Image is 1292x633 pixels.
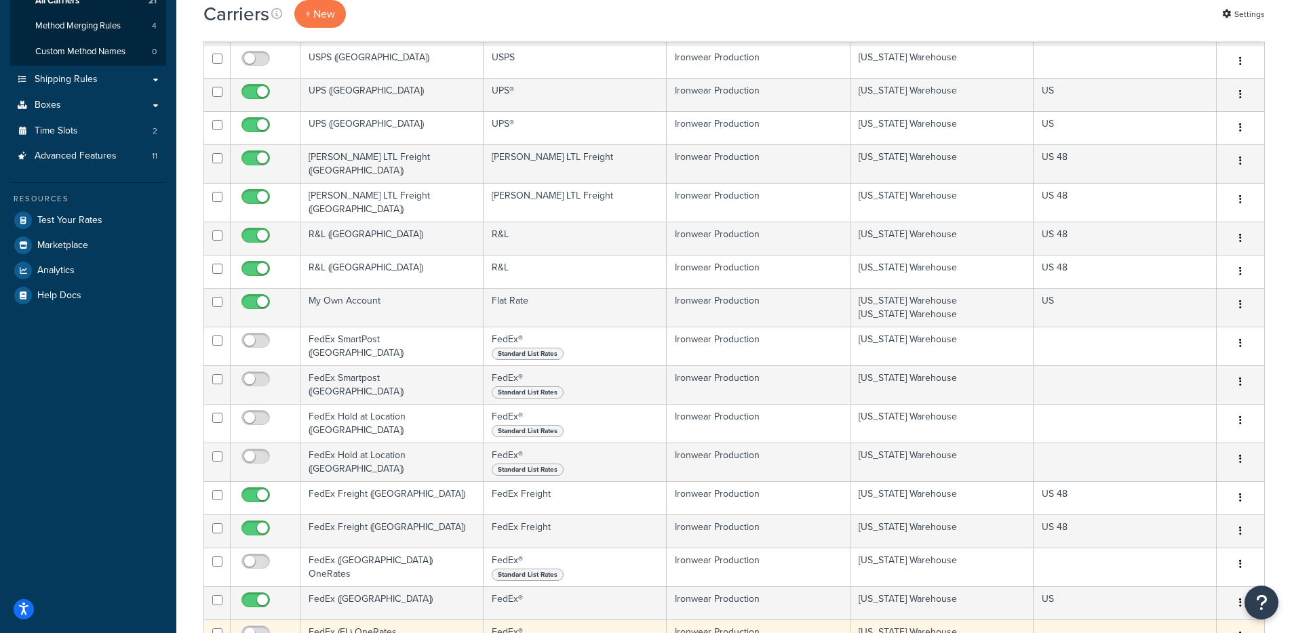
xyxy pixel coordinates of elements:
td: US 48 [1034,481,1217,514]
td: [US_STATE] Warehouse [850,183,1034,222]
td: UPS ([GEOGRAPHIC_DATA]) [300,111,484,144]
a: Method Merging Rules 4 [10,14,166,39]
td: USPS ([GEOGRAPHIC_DATA]) [300,45,484,78]
span: Time Slots [35,125,78,137]
td: FedEx ([GEOGRAPHIC_DATA]) OneRates [300,548,484,586]
li: Method Merging Rules [10,14,166,39]
span: Custom Method Names [35,46,125,58]
a: Time Slots 2 [10,119,166,144]
td: FedEx® [484,586,667,619]
a: Boxes [10,93,166,118]
li: Advanced Features [10,144,166,169]
td: FedEx Freight [484,514,667,548]
td: US 48 [1034,222,1217,255]
td: [US_STATE] Warehouse [850,586,1034,619]
td: FedEx® [484,443,667,481]
td: US [1034,111,1217,144]
span: 2 [153,125,157,137]
td: US 48 [1034,144,1217,183]
td: [US_STATE] Warehouse [850,365,1034,404]
td: US 48 [1034,183,1217,222]
td: UPS ([GEOGRAPHIC_DATA]) [300,78,484,111]
td: [PERSON_NAME] LTL Freight [484,183,667,222]
span: Standard List Rates [492,569,564,581]
span: Advanced Features [35,150,117,162]
td: [US_STATE] Warehouse [850,45,1034,78]
td: FedEx® [484,404,667,443]
td: Ironwear Production [667,586,850,619]
td: [US_STATE] Warehouse [850,111,1034,144]
td: USPS [484,45,667,78]
span: Test Your Rates [37,215,102,226]
td: [US_STATE] Warehouse [850,144,1034,183]
td: My Own Account [300,288,484,327]
span: 11 [152,150,157,162]
span: Standard List Rates [492,348,564,360]
span: Marketplace [37,240,88,251]
td: Ironwear Production [667,514,850,548]
span: Shipping Rules [35,74,98,85]
span: Help Docs [37,290,81,302]
td: FedEx Hold at Location ([GEOGRAPHIC_DATA]) [300,443,484,481]
td: Ironwear Production [667,255,850,288]
td: US [1034,78,1217,111]
td: [US_STATE] Warehouse [850,548,1034,586]
td: [US_STATE] Warehouse [850,404,1034,443]
td: R&L ([GEOGRAPHIC_DATA]) [300,222,484,255]
td: US [1034,288,1217,327]
li: Shipping Rules [10,67,166,92]
td: FedEx Freight [484,481,667,514]
td: FedEx ([GEOGRAPHIC_DATA]) [300,586,484,619]
td: UPS® [484,78,667,111]
td: Ironwear Production [667,45,850,78]
td: FedEx Smartpost ([GEOGRAPHIC_DATA]) [300,365,484,404]
td: R&L [484,222,667,255]
td: [PERSON_NAME] LTL Freight [484,144,667,183]
td: Ironwear Production [667,548,850,586]
td: [US_STATE] Warehouse [850,327,1034,365]
td: FedEx SmartPost ([GEOGRAPHIC_DATA]) [300,327,484,365]
span: Method Merging Rules [35,20,121,32]
td: FedEx® [484,327,667,365]
td: Ironwear Production [667,288,850,327]
td: Ironwear Production [667,183,850,222]
td: US 48 [1034,514,1217,548]
td: [PERSON_NAME] LTL Freight ([GEOGRAPHIC_DATA]) [300,183,484,222]
td: [US_STATE] Warehouse [850,78,1034,111]
td: US 48 [1034,255,1217,288]
td: R&L [484,255,667,288]
li: Time Slots [10,119,166,144]
td: Ironwear Production [667,365,850,404]
td: [US_STATE] Warehouse [850,255,1034,288]
td: Ironwear Production [667,327,850,365]
li: Custom Method Names [10,39,166,64]
td: FedEx Freight ([GEOGRAPHIC_DATA]) [300,481,484,514]
td: Ironwear Production [667,78,850,111]
td: R&L ([GEOGRAPHIC_DATA]) [300,255,484,288]
td: Ironwear Production [667,144,850,183]
a: Test Your Rates [10,208,166,232]
li: Marketplace [10,233,166,258]
td: FedEx Freight ([GEOGRAPHIC_DATA]) [300,514,484,548]
td: Ironwear Production [667,404,850,443]
td: Ironwear Production [667,111,850,144]
a: Help Docs [10,283,166,308]
div: Resources [10,193,166,205]
h1: Carriers [203,1,269,27]
td: [US_STATE] Warehouse [850,443,1034,481]
span: 0 [152,46,157,58]
td: US [1034,586,1217,619]
a: Settings [1222,5,1265,24]
td: FedEx® [484,365,667,404]
td: FedEx Hold at Location ([GEOGRAPHIC_DATA]) [300,404,484,443]
td: UPS® [484,111,667,144]
td: [US_STATE] Warehouse [850,514,1034,548]
span: Analytics [37,265,75,277]
span: 4 [152,20,157,32]
td: Ironwear Production [667,443,850,481]
span: Standard List Rates [492,386,564,399]
span: Standard List Rates [492,464,564,476]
